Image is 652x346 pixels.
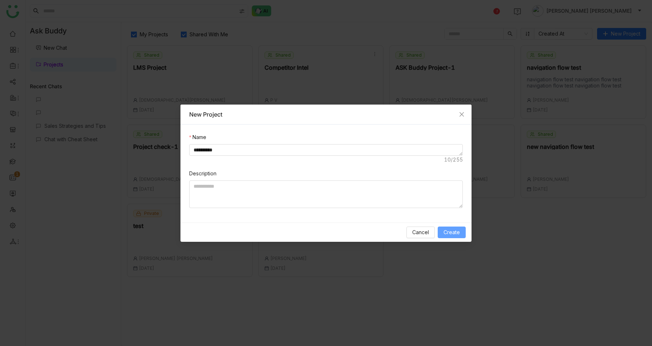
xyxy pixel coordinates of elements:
[412,228,429,236] span: Cancel
[406,227,435,238] button: Cancel
[444,228,460,236] span: Create
[452,105,472,124] button: Close
[189,133,206,141] label: Name
[189,170,216,178] label: Description
[438,227,466,238] button: Create
[189,110,463,118] div: New Project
